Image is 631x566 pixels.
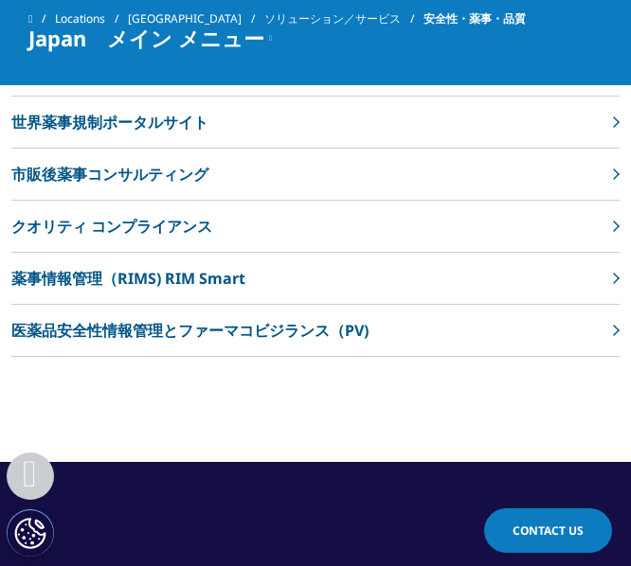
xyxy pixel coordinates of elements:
a: Locations [55,9,128,28]
span: Japan メイン メニュー [28,28,264,47]
a: 市販後薬事コンサルティング [11,149,620,201]
a: 医薬品安全性情報管理とファーマコビジランス（PV) [11,305,620,357]
a: [GEOGRAPHIC_DATA] [128,9,264,28]
p: 医薬品安全性情報管理とファーマコビジランス（PV) [11,319,369,342]
a: ソリューション／サービス [264,9,424,28]
p: 世界薬事規制ポータルサイト [11,111,208,133]
a: Contact Us [484,508,612,553]
button: Cookie 設定 [7,509,54,557]
a: 世界薬事規制ポータルサイト [11,97,620,149]
p: 市販後薬事コンサルティング [11,163,208,186]
a: クオリティ コンプライアンス [11,201,620,253]
span: Contact Us [513,522,584,539]
p: 薬事情報管理（RIMS) RIM Smart [11,267,245,290]
p: クオリティ コンプライアンス [11,215,212,238]
a: 薬事情報管理（RIMS) RIM Smart [11,253,620,305]
span: 安全性・薬事・品質 [424,9,526,28]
